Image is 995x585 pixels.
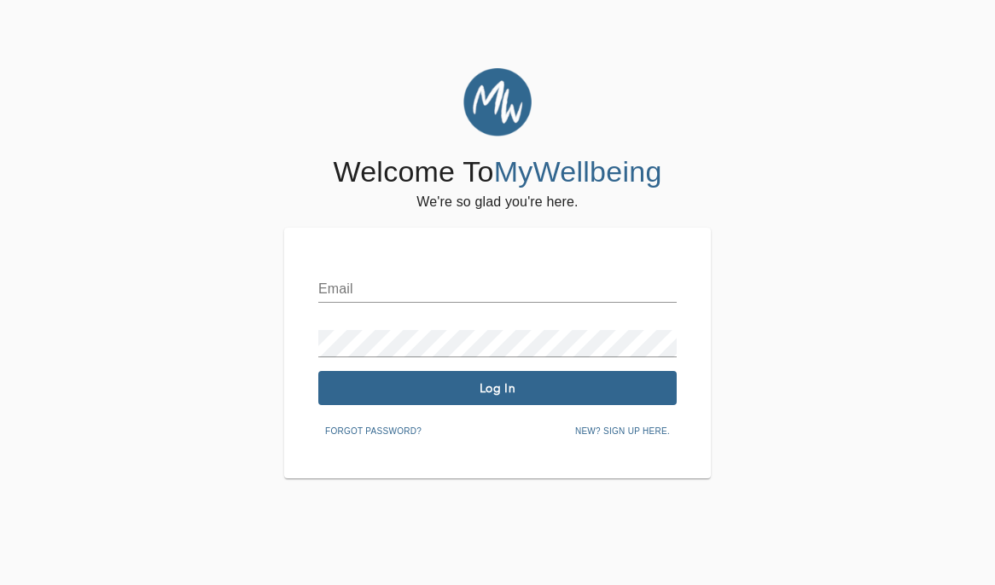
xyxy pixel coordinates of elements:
button: Log In [318,371,677,405]
span: MyWellbeing [494,155,662,188]
span: New? Sign up here. [575,424,670,439]
h6: We're so glad you're here. [416,190,578,214]
button: New? Sign up here. [568,419,677,444]
img: MyWellbeing [463,68,532,136]
button: Forgot password? [318,419,428,444]
h4: Welcome To [333,154,661,190]
a: Forgot password? [318,423,428,437]
span: Log In [325,380,670,397]
span: Forgot password? [325,424,422,439]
